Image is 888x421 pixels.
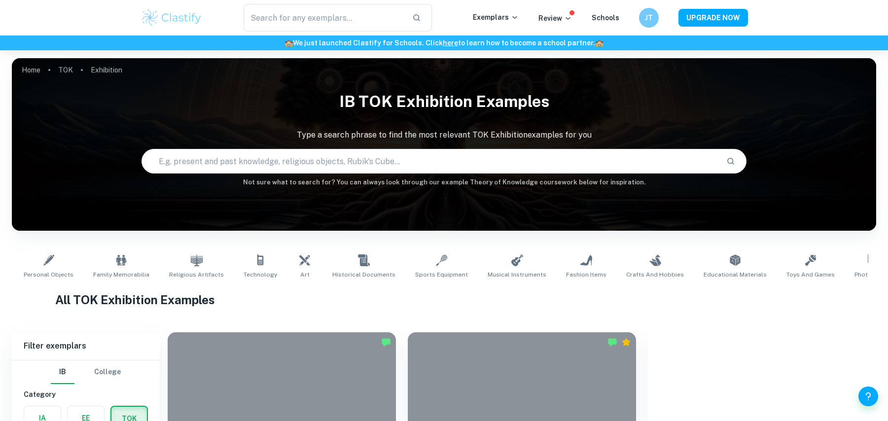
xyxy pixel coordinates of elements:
[626,270,684,279] span: Crafts and Hobbies
[332,270,395,279] span: Historical Documents
[592,14,619,22] a: Schools
[538,13,572,24] p: Review
[566,270,606,279] span: Fashion Items
[55,291,833,309] h1: All TOK Exhibition Examples
[58,63,73,77] a: TOK
[12,177,876,187] h6: Not sure what to search for? You can always look through our example Theory of Knowledge coursewo...
[595,39,604,47] span: 🏫
[93,270,149,279] span: Family Memorabilia
[244,270,277,279] span: Technology
[786,270,835,279] span: Toys and Games
[415,270,468,279] span: Sports Equipment
[858,386,878,406] button: Help and Feedback
[284,39,293,47] span: 🏫
[141,8,203,28] img: Clastify logo
[142,147,718,175] input: E.g. present and past knowledge, religious objects, Rubik's Cube...
[300,270,310,279] span: Art
[12,86,876,117] h1: IB TOK Exhibition examples
[643,12,654,23] h6: JT
[639,8,659,28] button: JT
[51,360,121,384] div: Filter type choice
[621,337,631,347] div: Premium
[381,337,391,347] img: Marked
[722,153,739,170] button: Search
[12,129,876,141] p: Type a search phrase to find the most relevant TOK Exhibition examples for you
[94,360,121,384] button: College
[169,270,224,279] span: Religious Artifacts
[678,9,748,27] button: UPGRADE NOW
[24,270,73,279] span: Personal Objects
[51,360,74,384] button: IB
[607,337,617,347] img: Marked
[244,4,405,32] input: Search for any exemplars...
[443,39,458,47] a: here
[488,270,546,279] span: Musical Instruments
[704,270,767,279] span: Educational Materials
[12,332,160,360] h6: Filter exemplars
[2,37,886,48] h6: We just launched Clastify for Schools. Click to learn how to become a school partner.
[91,65,122,75] p: Exhibition
[24,389,148,400] h6: Category
[473,12,519,23] p: Exemplars
[22,63,40,77] a: Home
